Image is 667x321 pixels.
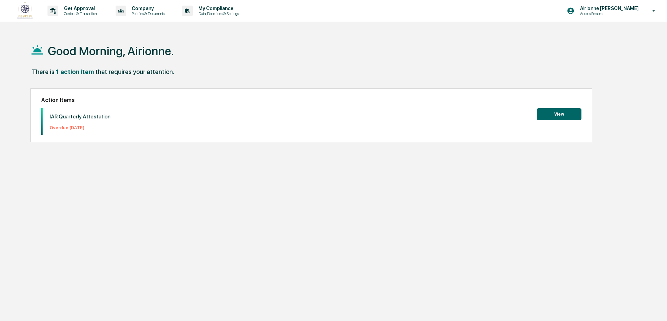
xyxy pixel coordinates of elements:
p: Policies & Documents [126,11,168,16]
p: Get Approval [58,6,102,11]
h2: Action Items [41,97,581,103]
div: 1 action item [56,68,94,75]
p: Airionne [PERSON_NAME] [574,6,642,11]
p: IAR Quarterly Attestation [50,114,110,120]
img: logo [17,1,34,21]
p: Content & Transactions [58,11,102,16]
p: Access Persons [574,11,642,16]
a: View [537,110,581,117]
p: Company [126,6,168,11]
h1: Good Morning, Airionne. [48,44,174,58]
div: There is [32,68,54,75]
p: Data, Deadlines & Settings [193,11,242,16]
div: that requires your attention. [95,68,174,75]
p: My Compliance [193,6,242,11]
p: Overdue: [DATE] [50,125,110,130]
button: View [537,108,581,120]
